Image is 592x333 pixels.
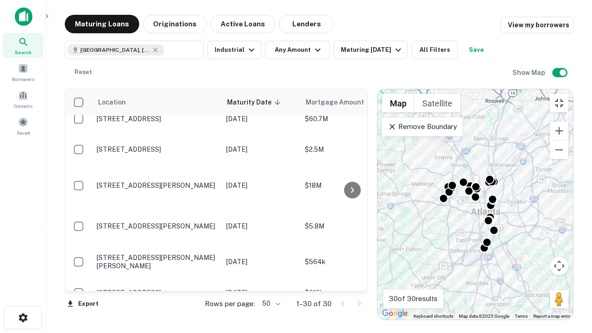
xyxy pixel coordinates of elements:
[143,15,207,33] button: Originations
[533,314,570,319] a: Report a map error
[341,44,404,55] div: Maturing [DATE]
[412,41,458,59] button: All Filters
[279,15,334,33] button: Lenders
[413,313,453,320] button: Keyboard shortcuts
[97,289,217,297] p: [STREET_ADDRESS]
[305,180,397,191] p: $18M
[92,89,222,115] th: Location
[259,297,282,310] div: 50
[459,314,509,319] span: Map data ©2025 Google
[226,144,296,154] p: [DATE]
[265,41,330,59] button: Any Amount
[14,102,32,110] span: Contacts
[550,94,568,112] button: Toggle fullscreen view
[97,222,217,230] p: [STREET_ADDRESS][PERSON_NAME]
[306,97,376,108] span: Mortgage Amount
[305,114,397,124] p: $60.7M
[462,41,491,59] button: Save your search to get updates of matches that match your search criteria.
[380,308,410,320] img: Google
[414,94,460,112] button: Show satellite imagery
[300,89,402,115] th: Mortgage Amount
[3,60,43,85] a: Borrowers
[226,257,296,267] p: [DATE]
[97,253,217,270] p: [STREET_ADDRESS][PERSON_NAME][PERSON_NAME]
[65,297,101,311] button: Export
[97,145,217,154] p: [STREET_ADDRESS]
[210,15,275,33] button: Active Loans
[3,113,43,138] a: Saved
[226,180,296,191] p: [DATE]
[382,94,414,112] button: Show street map
[3,86,43,111] a: Contacts
[512,68,547,78] h6: Show Map
[389,293,438,304] p: 30 of 30 results
[500,17,573,33] a: View my borrowers
[227,97,284,108] span: Maturity Date
[226,221,296,231] p: [DATE]
[388,121,456,132] p: Remove Boundary
[97,115,217,123] p: [STREET_ADDRESS]
[65,15,139,33] button: Maturing Loans
[305,257,397,267] p: $564k
[226,114,296,124] p: [DATE]
[98,97,126,108] span: Location
[296,298,332,309] p: 1–30 of 30
[68,63,98,81] button: Reset
[546,259,592,303] iframe: Chat Widget
[380,308,410,320] a: Open this area in Google Maps (opens a new window)
[3,33,43,58] a: Search
[305,144,397,154] p: $2.5M
[12,75,34,83] span: Borrowers
[17,129,30,136] span: Saved
[15,7,32,26] img: capitalize-icon.png
[550,122,568,140] button: Zoom in
[226,288,296,298] p: [DATE]
[80,46,150,54] span: [GEOGRAPHIC_DATA], [GEOGRAPHIC_DATA], [GEOGRAPHIC_DATA]
[305,288,397,298] p: $615k
[515,314,528,319] a: Terms
[207,41,261,59] button: Industrial
[550,257,568,275] button: Map camera controls
[305,221,397,231] p: $5.8M
[550,141,568,159] button: Zoom out
[222,89,300,115] th: Maturity Date
[97,181,217,190] p: [STREET_ADDRESS][PERSON_NAME]
[333,41,408,59] button: Maturing [DATE]
[377,89,573,320] div: 0 0
[15,49,31,56] span: Search
[205,298,255,309] p: Rows per page:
